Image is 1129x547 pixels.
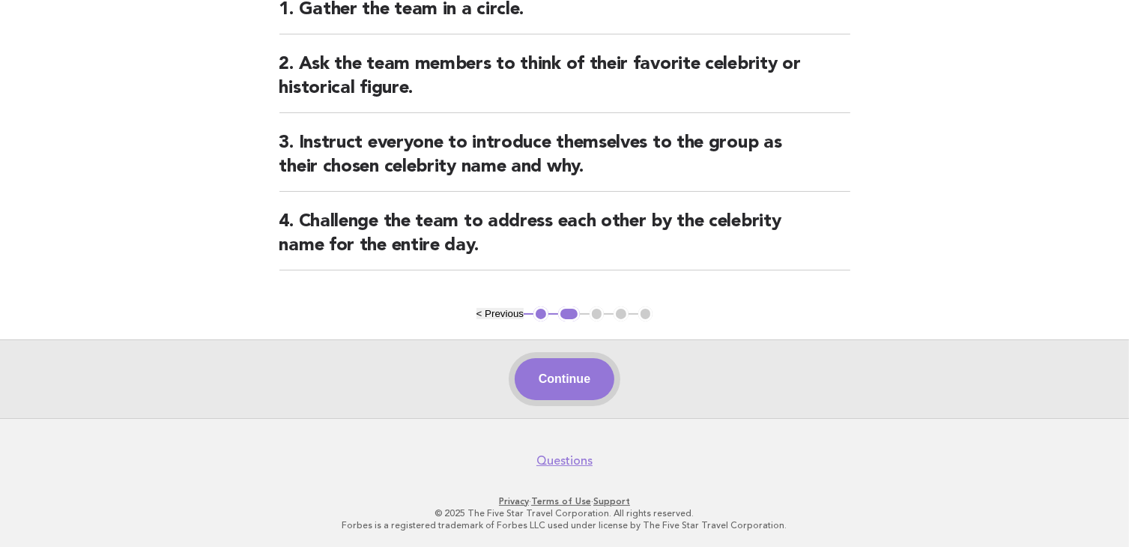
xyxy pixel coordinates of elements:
[515,358,614,400] button: Continue
[279,52,850,113] h2: 2. Ask the team members to think of their favorite celebrity or historical figure.
[533,306,548,321] button: 1
[279,131,850,192] h2: 3. Instruct everyone to introduce themselves to the group as their chosen celebrity name and why.
[593,496,630,507] a: Support
[558,306,580,321] button: 2
[106,495,1023,507] p: · ·
[499,496,529,507] a: Privacy
[106,507,1023,519] p: © 2025 The Five Star Travel Corporation. All rights reserved.
[536,453,593,468] a: Questions
[279,210,850,271] h2: 4. Challenge the team to address each other by the celebrity name for the entire day.
[531,496,591,507] a: Terms of Use
[106,519,1023,531] p: Forbes is a registered trademark of Forbes LLC used under license by The Five Star Travel Corpora...
[476,308,524,319] button: < Previous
